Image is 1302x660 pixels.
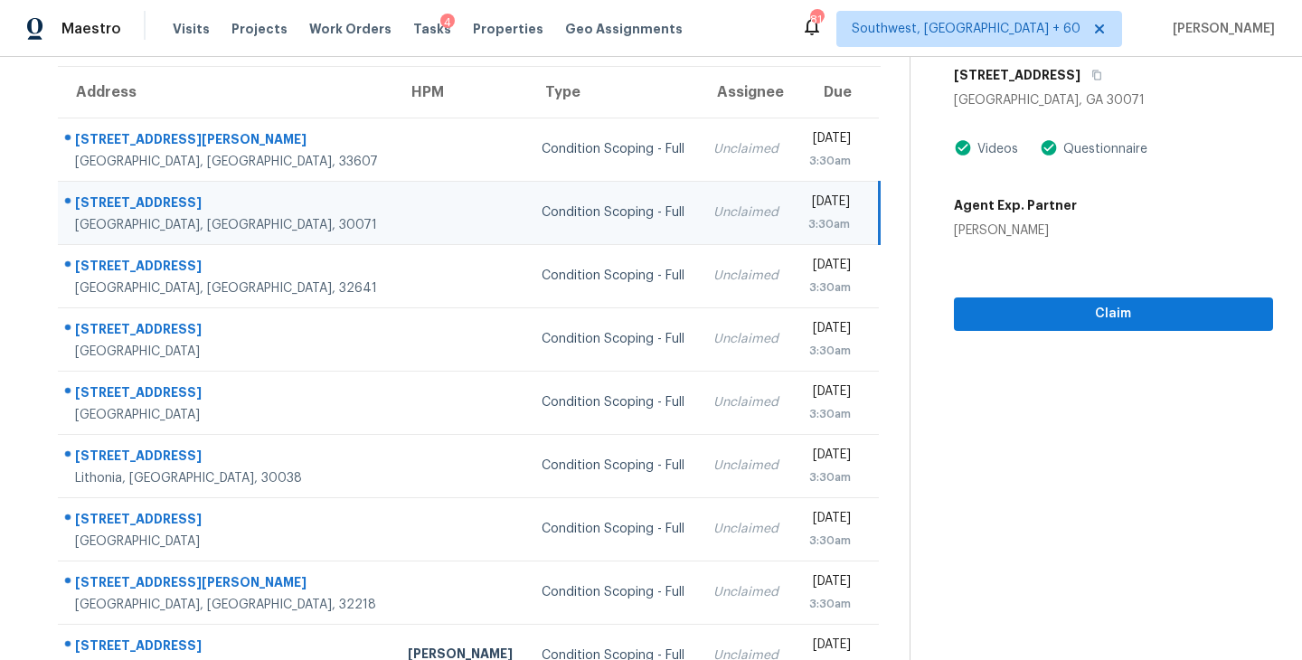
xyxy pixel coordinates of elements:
[713,393,778,411] div: Unclaimed
[75,533,379,551] div: [GEOGRAPHIC_DATA]
[808,405,852,423] div: 3:30am
[75,447,379,469] div: [STREET_ADDRESS]
[75,510,379,533] div: [STREET_ADDRESS]
[75,193,379,216] div: [STREET_ADDRESS]
[440,14,455,32] div: 4
[954,138,972,157] img: Artifact Present Icon
[713,203,778,222] div: Unclaimed
[75,573,379,596] div: [STREET_ADDRESS][PERSON_NAME]
[58,67,393,118] th: Address
[1040,138,1058,157] img: Artifact Present Icon
[808,342,852,360] div: 3:30am
[808,382,852,405] div: [DATE]
[808,215,850,233] div: 3:30am
[542,583,684,601] div: Condition Scoping - Full
[75,406,379,424] div: [GEOGRAPHIC_DATA]
[527,67,699,118] th: Type
[542,203,684,222] div: Condition Scoping - Full
[1058,140,1147,158] div: Questionnaire
[954,196,1077,214] h5: Agent Exp. Partner
[542,330,684,348] div: Condition Scoping - Full
[810,11,823,29] div: 814
[713,583,778,601] div: Unclaimed
[808,256,852,278] div: [DATE]
[413,23,451,35] span: Tasks
[808,532,852,550] div: 3:30am
[542,393,684,411] div: Condition Scoping - Full
[954,222,1077,240] div: [PERSON_NAME]
[713,267,778,285] div: Unclaimed
[713,520,778,538] div: Unclaimed
[808,595,852,613] div: 3:30am
[699,67,793,118] th: Assignee
[808,193,850,215] div: [DATE]
[75,153,379,171] div: [GEOGRAPHIC_DATA], [GEOGRAPHIC_DATA], 33607
[309,20,392,38] span: Work Orders
[808,278,852,297] div: 3:30am
[75,279,379,297] div: [GEOGRAPHIC_DATA], [GEOGRAPHIC_DATA], 32641
[231,20,288,38] span: Projects
[61,20,121,38] span: Maestro
[75,257,379,279] div: [STREET_ADDRESS]
[75,130,379,153] div: [STREET_ADDRESS][PERSON_NAME]
[808,319,852,342] div: [DATE]
[808,468,852,486] div: 3:30am
[794,67,880,118] th: Due
[954,66,1080,84] h5: [STREET_ADDRESS]
[75,596,379,614] div: [GEOGRAPHIC_DATA], [GEOGRAPHIC_DATA], 32218
[75,383,379,406] div: [STREET_ADDRESS]
[713,140,778,158] div: Unclaimed
[808,129,852,152] div: [DATE]
[542,267,684,285] div: Condition Scoping - Full
[1165,20,1275,38] span: [PERSON_NAME]
[75,216,379,234] div: [GEOGRAPHIC_DATA], [GEOGRAPHIC_DATA], 30071
[954,297,1273,331] button: Claim
[75,469,379,487] div: Lithonia, [GEOGRAPHIC_DATA], 30038
[542,140,684,158] div: Condition Scoping - Full
[972,140,1018,158] div: Videos
[75,343,379,361] div: [GEOGRAPHIC_DATA]
[542,457,684,475] div: Condition Scoping - Full
[808,152,852,170] div: 3:30am
[808,636,852,658] div: [DATE]
[393,67,527,118] th: HPM
[542,520,684,538] div: Condition Scoping - Full
[808,446,852,468] div: [DATE]
[173,20,210,38] span: Visits
[808,572,852,595] div: [DATE]
[1080,59,1105,91] button: Copy Address
[852,20,1080,38] span: Southwest, [GEOGRAPHIC_DATA] + 60
[713,330,778,348] div: Unclaimed
[808,509,852,532] div: [DATE]
[713,457,778,475] div: Unclaimed
[75,320,379,343] div: [STREET_ADDRESS]
[565,20,683,38] span: Geo Assignments
[473,20,543,38] span: Properties
[75,636,379,659] div: [STREET_ADDRESS]
[968,303,1259,325] span: Claim
[954,91,1273,109] div: [GEOGRAPHIC_DATA], GA 30071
